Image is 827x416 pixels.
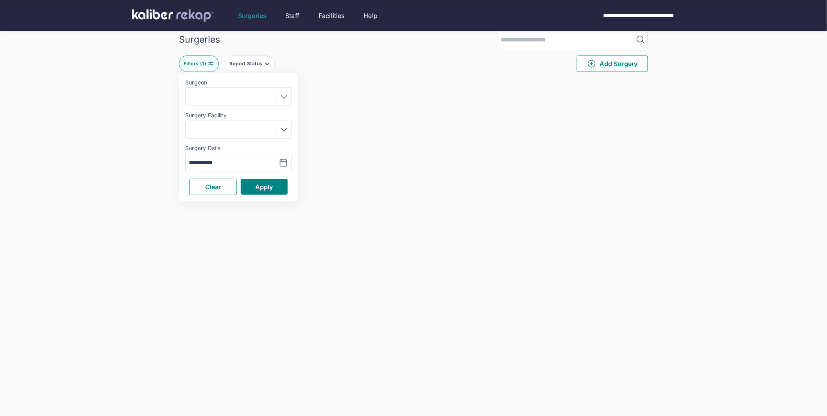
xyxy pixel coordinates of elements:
a: Facilities [319,11,345,20]
img: filter-caret-down-grey.b3560631.svg [264,61,270,67]
div: Filters ( 1 ) [184,61,208,67]
img: PlusCircleGreen.5fd88d77.svg [587,59,596,68]
img: kaliber labs logo [132,9,214,22]
span: Clear [205,183,221,191]
label: Surgeon [185,79,292,86]
div: 0 entries [179,78,648,88]
label: Surgery Date [185,145,292,151]
button: Apply [241,179,288,195]
a: Staff [285,11,299,20]
span: Add Surgery [587,59,637,68]
a: Surgeries [238,11,266,20]
img: MagnifyingGlass.1dc66aab.svg [636,35,645,44]
span: Apply [255,183,273,191]
label: Surgery Facility [185,112,292,118]
button: Add Surgery [577,56,648,72]
button: Clear [189,179,237,195]
div: Report Status [229,61,264,67]
img: faders-horizontal-teal.edb3eaa8.svg [208,61,214,67]
button: Report Status [225,56,275,72]
a: Help [364,11,378,20]
button: Filters (1) [179,56,219,72]
div: Surgeries [179,34,220,45]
